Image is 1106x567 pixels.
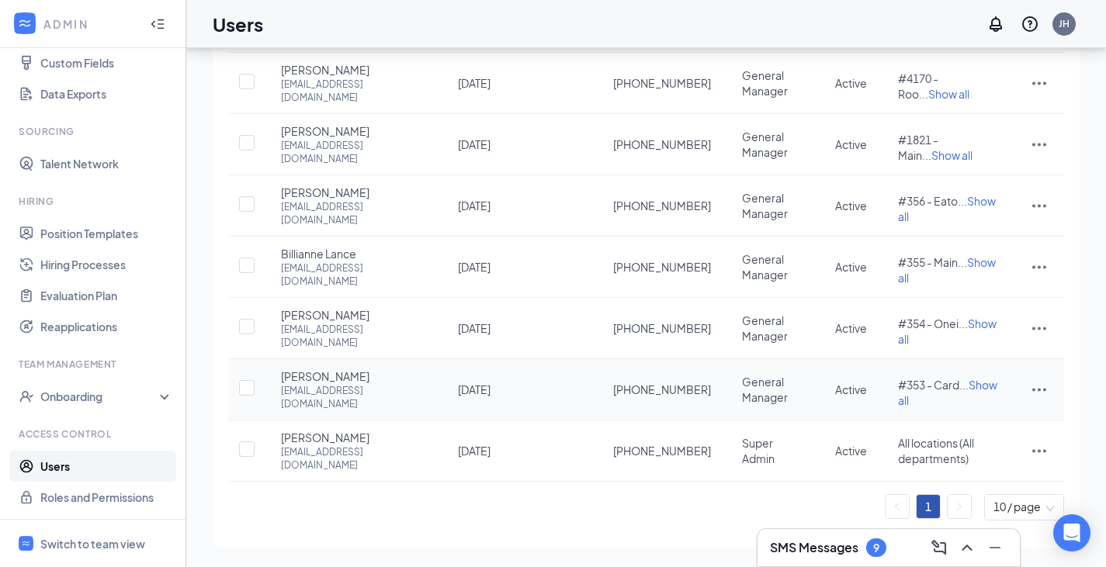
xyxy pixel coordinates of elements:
a: Evaluation Plan [40,280,173,311]
span: #353 - Card [898,378,959,392]
span: [PERSON_NAME] [281,123,369,139]
a: Users [40,451,173,482]
span: [PERSON_NAME] [281,307,369,323]
li: Next Page [947,494,972,519]
span: [DATE] [458,382,491,396]
span: right [955,502,964,511]
svg: ActionsIcon [1030,319,1049,337]
div: ADMIN [43,16,136,32]
span: General Manager [742,68,788,98]
button: left [886,495,909,518]
span: 10 / page [993,495,1055,520]
svg: Minimize [986,538,1004,557]
a: Hiring Processes [40,249,173,280]
span: General Manager [742,375,788,404]
span: #4170 - Roo [898,71,938,101]
span: Active [835,444,867,458]
div: [EMAIL_ADDRESS][DOMAIN_NAME] [281,323,427,349]
button: right [948,495,971,518]
span: General Manager [742,252,788,282]
span: [PERSON_NAME] [281,62,369,78]
span: Active [835,382,867,396]
svg: Notifications [986,15,1005,33]
div: Switch to team view [40,536,145,551]
div: [EMAIL_ADDRESS][DOMAIN_NAME] [281,200,427,226]
span: [PERSON_NAME] [281,185,369,200]
span: All locations (All departments) [898,436,974,465]
span: [DATE] [458,260,491,274]
span: ... [919,87,969,101]
button: ChevronUp [955,535,979,560]
h1: Users [213,11,263,37]
span: #355 - Main [898,255,958,269]
div: [EMAIL_ADDRESS][DOMAIN_NAME] [281,261,427,288]
span: General Manager [742,191,788,220]
svg: WorkstreamLogo [17,16,33,31]
span: #354 - Onei [898,316,959,330]
div: Open Intercom Messenger [1053,514,1090,551]
li: Previous Page [885,494,910,519]
span: [PHONE_NUMBER] [613,137,711,152]
div: Hiring [19,195,170,208]
span: [DATE] [458,321,491,335]
svg: Collapse [150,16,165,32]
button: Minimize [983,535,1007,560]
span: Super Admin [742,436,775,465]
svg: UserCheck [19,389,34,404]
span: [DATE] [458,76,491,90]
span: [PHONE_NUMBER] [613,198,711,213]
a: 1 [917,495,940,518]
div: [EMAIL_ADDRESS][DOMAIN_NAME] [281,384,427,410]
span: [PHONE_NUMBER] [613,75,711,91]
div: [EMAIL_ADDRESS][DOMAIN_NAME] [281,445,427,472]
span: Show all [928,87,969,101]
div: Sourcing [19,125,170,138]
svg: QuestionInfo [1021,15,1039,33]
div: Access control [19,427,170,441]
div: 9 [873,541,879,555]
svg: WorkstreamLogo [21,538,31,548]
span: [DATE] [458,137,491,151]
span: Active [835,321,867,335]
a: Custom Fields [40,47,173,78]
span: Billianne Lance [281,246,356,261]
svg: ChevronUp [958,538,976,557]
a: Roles and Permissions [40,482,173,513]
span: Active [835,137,867,151]
div: Page Size [985,495,1063,520]
svg: ActionsIcon [1030,196,1049,215]
span: [PERSON_NAME] [281,368,369,384]
h3: SMS Messages [770,539,858,556]
span: #1821 - Main [898,133,938,162]
span: Active [835,260,867,274]
span: Show all [931,148,973,162]
span: left [893,502,902,511]
li: 1 [916,494,941,519]
div: [EMAIL_ADDRESS][DOMAIN_NAME] [281,78,427,104]
div: JH [1059,17,1070,30]
span: ... [922,148,973,162]
div: Onboarding [40,389,160,404]
svg: ActionsIcon [1030,380,1049,399]
a: Data Exports [40,78,173,109]
span: [PHONE_NUMBER] [613,259,711,275]
span: [DATE] [458,444,491,458]
span: Active [835,199,867,213]
span: #356 - Eato [898,194,958,208]
span: General Manager [742,130,788,159]
svg: ActionsIcon [1030,258,1049,276]
span: Active [835,76,867,90]
span: General Manager [742,313,788,343]
a: Position Templates [40,218,173,249]
svg: ActionsIcon [1030,135,1049,154]
div: Team Management [19,358,170,371]
button: ComposeMessage [927,535,952,560]
span: [PHONE_NUMBER] [613,382,711,397]
span: [PHONE_NUMBER] [613,320,711,336]
span: [PERSON_NAME] [281,430,369,445]
svg: ActionsIcon [1030,74,1049,92]
div: [EMAIL_ADDRESS][DOMAIN_NAME] [281,139,427,165]
a: Reapplications [40,311,173,342]
span: [PHONE_NUMBER] [613,443,711,458]
svg: ComposeMessage [930,538,948,557]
